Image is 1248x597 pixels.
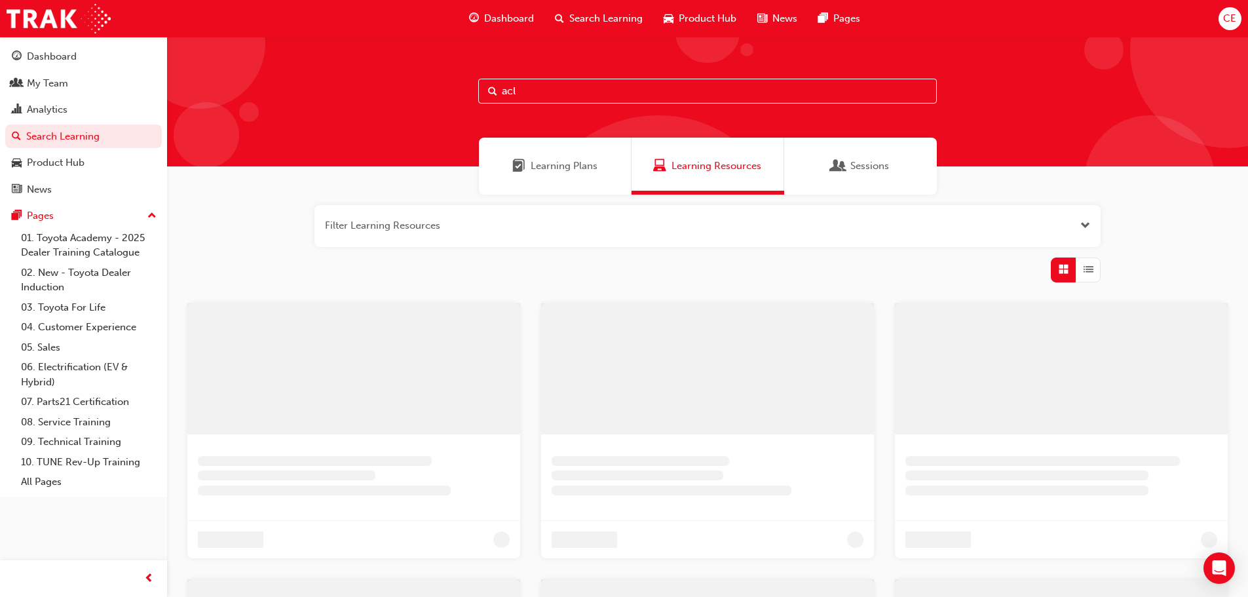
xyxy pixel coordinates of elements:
[772,11,797,26] span: News
[16,228,162,263] a: 01. Toyota Academy - 2025 Dealer Training Catalogue
[16,472,162,492] a: All Pages
[144,571,154,587] span: prev-icon
[12,210,22,222] span: pages-icon
[784,138,937,195] a: SessionsSessions
[16,392,162,412] a: 07. Parts21 Certification
[1080,218,1090,233] button: Open the filter
[479,138,632,195] a: Learning PlansLearning Plans
[1059,262,1068,277] span: Grid
[7,4,111,33] img: Trak
[679,11,736,26] span: Product Hub
[544,5,653,32] a: search-iconSearch Learning
[27,182,52,197] div: News
[16,452,162,472] a: 10. TUNE Rev-Up Training
[16,432,162,452] a: 09. Technical Training
[671,159,761,174] span: Learning Resources
[832,159,845,174] span: Sessions
[653,159,666,174] span: Learning Resources
[747,5,808,32] a: news-iconNews
[512,159,525,174] span: Learning Plans
[555,10,564,27] span: search-icon
[5,42,162,204] button: DashboardMy TeamAnalyticsSearch LearningProduct HubNews
[12,51,22,63] span: guage-icon
[16,357,162,392] a: 06. Electrification (EV & Hybrid)
[5,71,162,96] a: My Team
[478,79,937,104] input: Search...
[147,208,157,225] span: up-icon
[531,159,597,174] span: Learning Plans
[818,10,828,27] span: pages-icon
[5,151,162,175] a: Product Hub
[5,204,162,228] button: Pages
[16,298,162,318] a: 03. Toyota For Life
[16,337,162,358] a: 05. Sales
[808,5,871,32] a: pages-iconPages
[27,102,67,117] div: Analytics
[569,11,643,26] span: Search Learning
[469,10,479,27] span: guage-icon
[16,412,162,433] a: 08. Service Training
[664,10,673,27] span: car-icon
[1084,262,1093,277] span: List
[27,208,54,223] div: Pages
[12,104,22,116] span: chart-icon
[5,45,162,69] a: Dashboard
[488,84,497,99] span: Search
[484,11,534,26] span: Dashboard
[12,131,21,143] span: search-icon
[27,76,68,91] div: My Team
[757,10,767,27] span: news-icon
[1219,7,1241,30] button: CE
[833,11,860,26] span: Pages
[5,98,162,122] a: Analytics
[12,78,22,90] span: people-icon
[27,155,85,170] div: Product Hub
[27,49,77,64] div: Dashboard
[632,138,784,195] a: Learning ResourcesLearning Resources
[16,263,162,298] a: 02. New - Toyota Dealer Induction
[12,184,22,196] span: news-icon
[459,5,544,32] a: guage-iconDashboard
[1223,11,1236,26] span: CE
[1203,552,1235,584] div: Open Intercom Messenger
[653,5,747,32] a: car-iconProduct Hub
[12,157,22,169] span: car-icon
[5,178,162,202] a: News
[16,317,162,337] a: 04. Customer Experience
[850,159,889,174] span: Sessions
[5,125,162,149] a: Search Learning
